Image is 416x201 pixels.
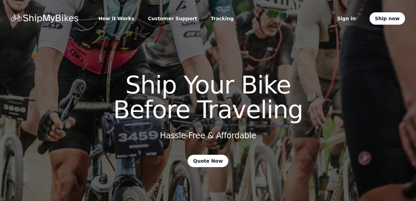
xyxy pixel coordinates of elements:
a: How it Works [96,14,137,23]
a: Tracking [208,14,237,23]
h2: Hassle-Free & Affordable [160,130,256,141]
a: Quote Now [188,155,228,167]
a: Ship now [370,12,405,25]
a: Customer Support [145,14,200,23]
span: Ship now [375,15,400,22]
a: Home [11,14,79,23]
a: Sign in [334,14,359,23]
span: Before Traveling [113,95,303,124]
h1: Ship Your Bike [55,73,361,122]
